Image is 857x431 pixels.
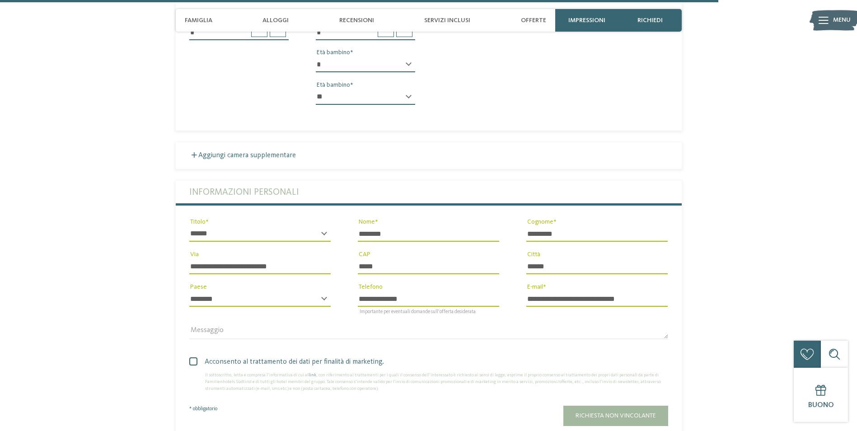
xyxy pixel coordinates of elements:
[563,406,668,426] button: Richiesta non vincolante
[424,17,470,24] span: Servizi inclusi
[196,356,668,367] span: Acconsento al trattamento dei dati per finalità di marketing.
[185,17,212,24] span: Famiglia
[568,17,605,24] span: Impressioni
[189,356,192,372] input: Acconsento al trattamento dei dati per finalità di marketing.
[189,152,296,159] label: Aggiungi camera supplementare
[189,372,668,392] div: Il sottoscritto, letta e compresa l’informativa di cui al , con riferimento ai trattamenti per i ...
[309,373,316,377] a: link
[637,17,663,24] span: richiedi
[576,412,656,419] span: Richiesta non vincolante
[262,17,289,24] span: Alloggi
[189,406,217,412] span: * obbligatorio
[339,17,374,24] span: Recensioni
[521,17,546,24] span: Offerte
[808,402,834,409] span: Buono
[189,181,668,203] label: Informazioni personali
[794,368,848,422] a: Buono
[360,309,476,314] span: Importante per eventuali domande sull’offerta desiderata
